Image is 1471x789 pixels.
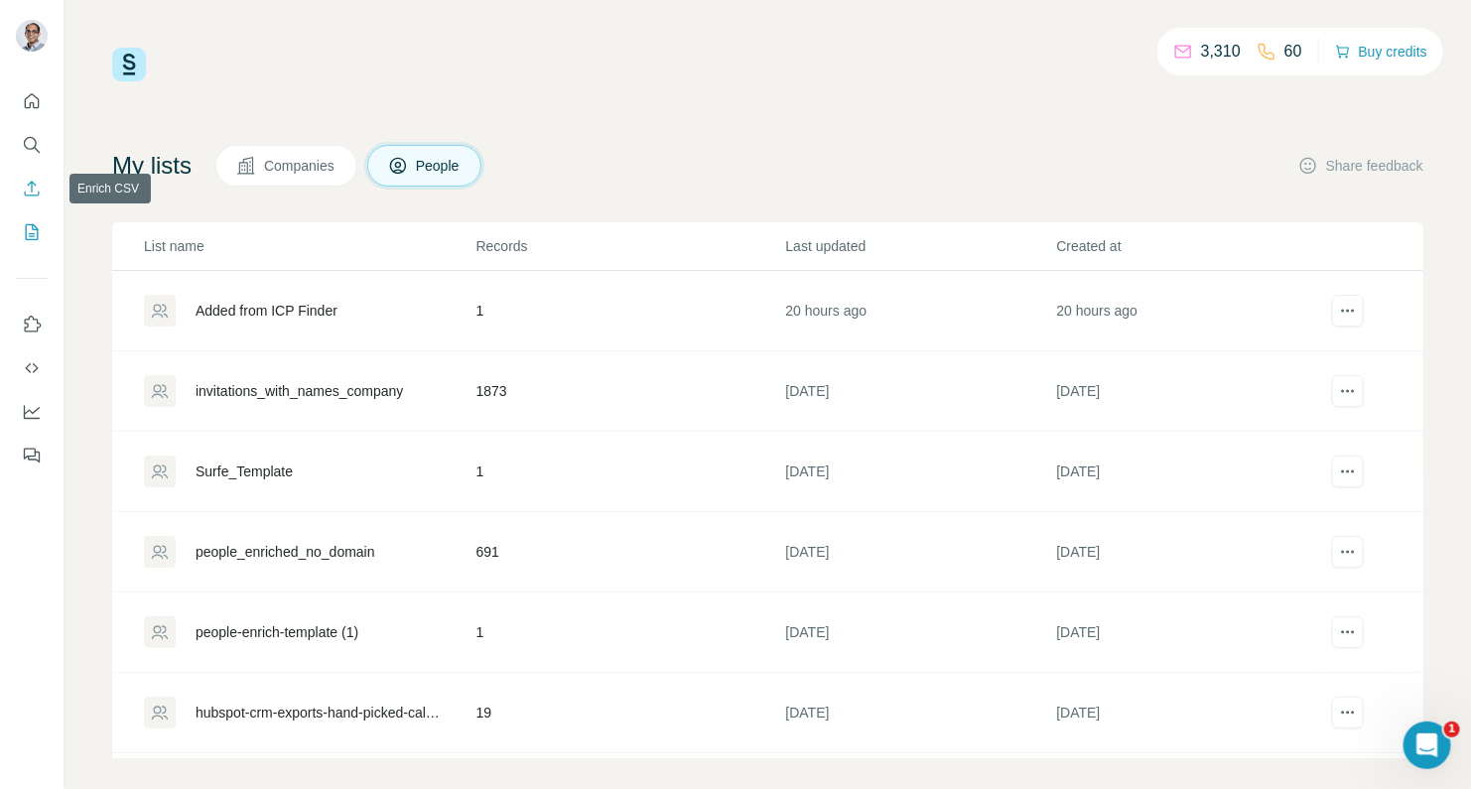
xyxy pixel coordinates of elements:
div: Surfe_Template [196,461,293,481]
div: hubspot-crm-exports-hand-picked-call-list-oli-2025-07-30 [196,703,443,723]
td: [DATE] [785,592,1056,673]
button: actions [1332,295,1364,327]
button: My lists [16,214,48,250]
p: List name [144,236,474,256]
button: Search [16,127,48,163]
td: [DATE] [1056,351,1327,432]
img: Surfe Logo [112,48,146,81]
button: actions [1332,536,1364,568]
p: 60 [1284,40,1302,64]
button: Enrich CSV [16,171,48,206]
button: actions [1332,697,1364,728]
div: Added from ICP Finder [196,301,337,321]
td: [DATE] [785,351,1056,432]
button: Share feedback [1298,156,1423,176]
button: Buy credits [1335,38,1427,66]
button: Quick start [16,83,48,119]
button: actions [1332,456,1364,487]
td: 20 hours ago [785,271,1056,351]
td: [DATE] [1056,673,1327,753]
div: invitations_with_names_company [196,381,403,401]
img: Avatar [16,20,48,52]
p: 3,310 [1201,40,1241,64]
td: [DATE] [1056,592,1327,673]
td: 1 [475,592,785,673]
p: Last updated [786,236,1055,256]
td: [DATE] [1056,432,1327,512]
p: Records [476,236,784,256]
button: Use Surfe on LinkedIn [16,307,48,342]
button: actions [1332,616,1364,648]
td: 1 [475,271,785,351]
td: 1873 [475,351,785,432]
p: Created at [1057,236,1326,256]
button: actions [1332,375,1364,407]
button: Use Surfe API [16,350,48,386]
td: [DATE] [785,432,1056,512]
h4: My lists [112,150,192,182]
td: [DATE] [785,512,1056,592]
div: people-enrich-template (1) [196,622,358,642]
button: Dashboard [16,394,48,430]
td: 20 hours ago [1056,271,1327,351]
button: Feedback [16,438,48,473]
td: 1 [475,432,785,512]
span: People [416,156,462,176]
span: 1 [1444,722,1460,737]
td: [DATE] [1056,512,1327,592]
td: 691 [475,512,785,592]
td: [DATE] [785,673,1056,753]
span: Companies [264,156,336,176]
iframe: Intercom live chat [1404,722,1451,769]
td: 19 [475,673,785,753]
div: people_enriched_no_domain [196,542,375,562]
